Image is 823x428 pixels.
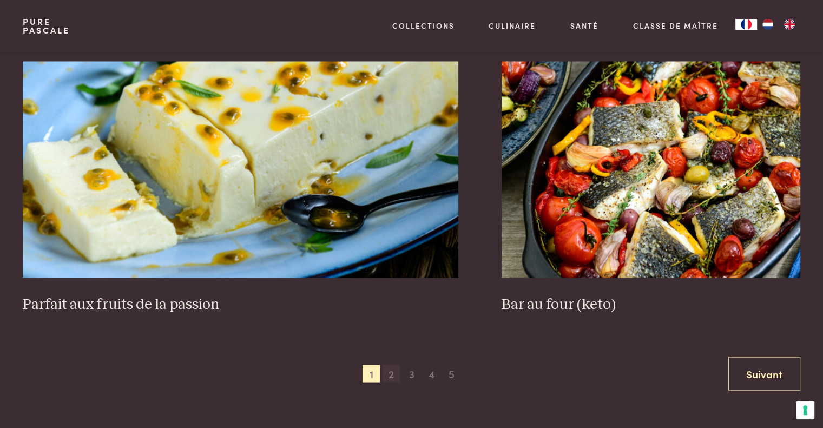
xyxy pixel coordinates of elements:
[502,61,800,278] img: Bar au four (keto)
[502,61,800,313] a: Bar au four (keto) Bar au four (keto)
[796,401,814,419] button: Vos préférences en matière de consentement pour les technologies de suivi
[383,365,400,382] span: 2
[735,19,757,30] a: FR
[23,17,70,35] a: PurePascale
[735,19,757,30] div: Language
[23,295,458,314] h3: Parfait aux fruits de la passion
[23,61,458,278] img: Parfait aux fruits de la passion
[570,20,598,31] a: Santé
[443,365,460,382] span: 5
[728,357,800,391] a: Suivant
[403,365,420,382] span: 3
[633,20,718,31] a: Classe de maître
[489,20,536,31] a: Culinaire
[757,19,779,30] a: NL
[423,365,440,382] span: 4
[779,19,800,30] a: EN
[757,19,800,30] ul: Language list
[502,295,800,314] h3: Bar au four (keto)
[735,19,800,30] aside: Language selected: Français
[363,365,380,382] span: 1
[23,61,458,313] a: Parfait aux fruits de la passion Parfait aux fruits de la passion
[392,20,455,31] a: Collections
